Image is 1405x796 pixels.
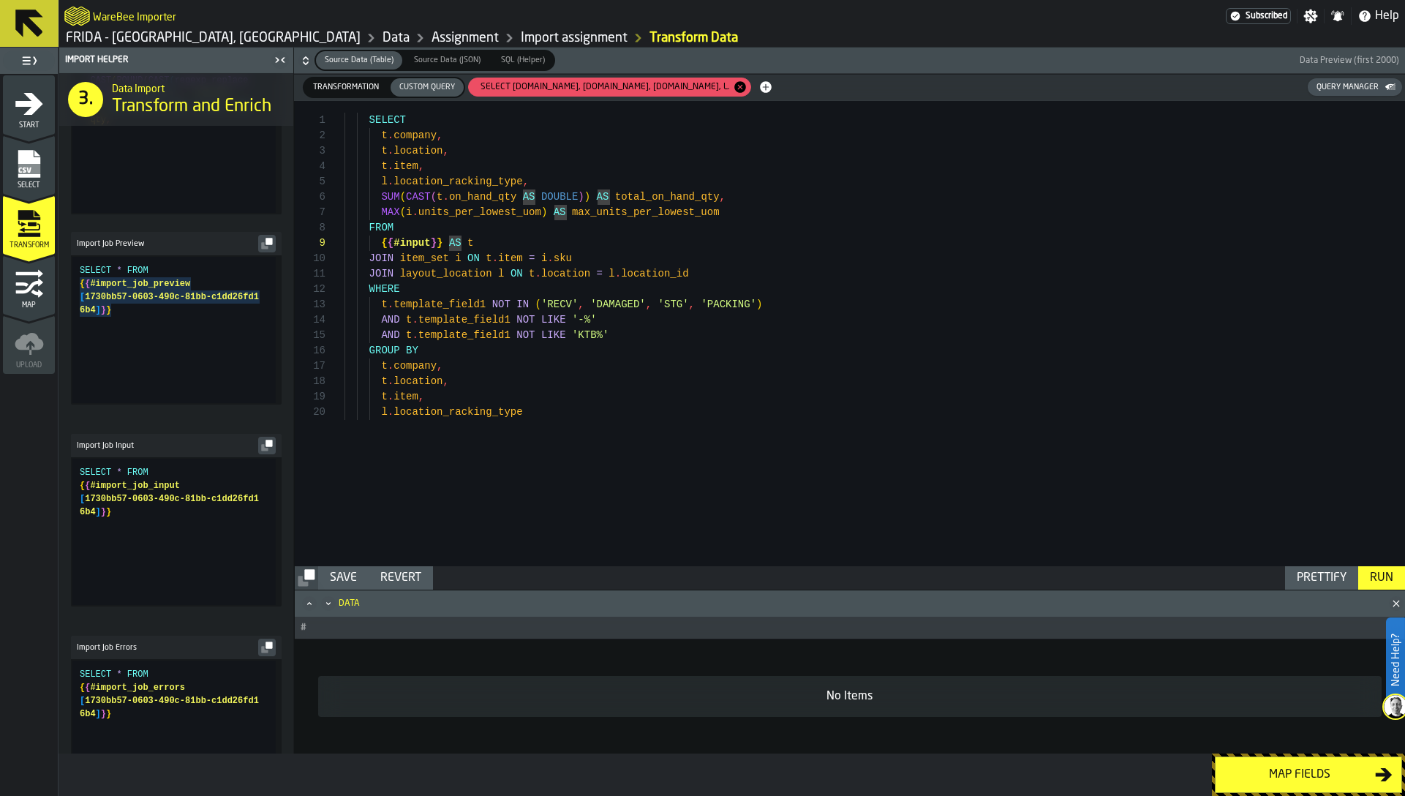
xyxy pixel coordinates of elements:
span: Source Data (JSON) [408,54,486,67]
span: i [406,206,412,218]
span: . [442,191,448,203]
span: 'PACKING' [701,298,756,310]
span: . [388,391,393,402]
span: # [301,623,306,633]
span: i [541,252,547,264]
span: t [486,252,491,264]
a: link-to-/wh/i/6dbb1d82-3db7-4128-8c89-fa256cbecc9a/import/assignment/ [649,30,738,46]
span: ] [96,709,101,719]
span: location [393,145,442,157]
span: 1730bb57-0603-490c-81bb-c1dd26fd1 [85,494,259,504]
span: FROM [369,222,394,233]
div: 4 [295,159,325,174]
span: units_per_lowest_uom [418,206,541,218]
span: AS [523,191,535,203]
span: , [418,391,424,402]
button: button-Prettify [1285,566,1358,590]
span: LIKE [541,329,566,341]
span: JOIN [369,268,394,279]
span: Custom Query [393,81,461,94]
span: ON [467,252,480,264]
div: No Items [330,688,1370,705]
span: t [381,298,387,310]
span: #input [393,237,430,249]
span: #import_job_errors [90,683,185,693]
span: template_field1 [418,329,511,341]
span: , [646,298,652,310]
span: Transform [3,241,55,249]
span: . [412,329,418,341]
label: button-switch-multi-Custom Query [389,77,465,98]
span: Remove tag [733,80,747,94]
span: t [381,375,387,387]
span: ] [96,507,101,517]
div: 11 [295,266,325,282]
span: . [412,206,418,218]
div: 6 [295,189,325,205]
span: location_id [621,268,688,279]
span: . [388,160,393,172]
span: NOT [516,329,535,341]
button: button-Revert [369,566,433,590]
span: item_set [400,252,449,264]
div: thumb [492,51,554,70]
div: Import Job Input [77,441,258,451]
span: FROM [127,468,148,478]
span: { [85,481,90,491]
span: ) [578,191,584,203]
label: button-toggle-Notifications [1325,9,1351,23]
span: 6b4 [80,709,96,719]
span: { [80,279,85,289]
span: Help [1375,7,1399,25]
span: t [381,391,387,402]
span: } [106,305,111,315]
span: WHERE [369,283,400,295]
span: t [467,237,473,249]
button: Close [1387,596,1405,611]
span: FROM [127,669,148,680]
span: . [388,176,393,187]
span: AND [381,314,399,326]
span: { [85,683,90,693]
li: menu Start [3,75,55,134]
span: ( [535,298,541,310]
button: button-Run [1358,566,1405,590]
span: JOIN [369,252,394,264]
div: thumb [316,51,402,70]
span: } [101,305,106,315]
button: button- [258,235,276,252]
span: . [388,145,393,157]
span: t [437,191,442,203]
span: , [442,145,448,157]
span: AS [449,237,462,249]
nav: Breadcrumb [64,29,738,47]
span: l [609,268,614,279]
button: button- [294,48,1405,74]
span: FROM [127,266,148,276]
span: #import_job_preview [90,279,190,289]
span: 6b4 [80,305,96,315]
span: { [85,279,90,289]
span: item [393,391,418,402]
span: sku [554,252,572,264]
button: Minimize [320,596,337,611]
span: item [498,252,523,264]
span: Map [3,301,55,309]
span: Select [3,181,55,189]
div: Save [324,569,363,587]
span: . [492,252,498,264]
span: . [388,298,393,310]
span: MAX [381,206,399,218]
span: total_on_hand_qty [615,191,720,203]
span: SELECT [369,114,406,126]
span: Subscribed [1246,11,1287,21]
span: , [437,129,442,141]
span: item [393,160,418,172]
label: button-switch-multi-SQL (Helper) [491,50,555,71]
span: , [578,298,584,310]
label: button-switch-multi-Transformation [303,77,389,98]
span: , [689,298,695,310]
span: location [393,375,442,387]
span: SELECT [80,669,111,680]
span: { [381,237,387,249]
